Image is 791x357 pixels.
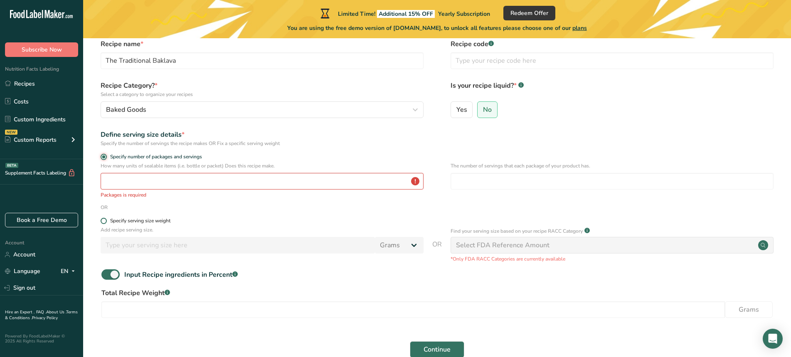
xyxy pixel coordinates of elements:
p: How many units of sealable items (i.e. bottle or packet) Does this recipe make. [101,162,424,170]
span: Grams [739,305,759,315]
div: Select FDA Reference Amount [456,240,550,250]
span: Yearly Subscription [438,10,490,18]
p: Packages is required [101,191,424,199]
button: Baked Goods [101,101,424,118]
span: Baked Goods [106,105,146,115]
a: FAQ . [36,309,46,315]
a: About Us . [46,309,66,315]
div: Input Recipe ingredients in Percent [124,270,238,280]
div: Powered By FoodLabelMaker © 2025 All Rights Reserved [5,334,78,344]
a: Privacy Policy [32,315,58,321]
p: The number of servings that each package of your product has. [451,162,774,170]
a: Hire an Expert . [5,309,34,315]
label: Recipe code [451,39,774,49]
span: Additional 15% OFF [377,10,435,18]
div: Specify serving size weight [110,218,170,224]
div: BETA [5,163,18,168]
span: You are using the free demo version of [DOMAIN_NAME], to unlock all features please choose one of... [287,24,587,32]
button: Subscribe Now [5,42,78,57]
div: OR [101,204,108,211]
span: Redeem Offer [510,9,548,17]
button: Redeem Offer [503,6,555,20]
input: Type your recipe code here [451,52,774,69]
div: Limited Time! [319,8,490,18]
span: Specify number of packages and servings [107,154,202,160]
a: Terms & Conditions . [5,309,78,321]
span: Continue [424,345,451,355]
p: Add recipe serving size. [101,226,424,234]
span: Yes [456,106,467,114]
input: Type your recipe name here [101,52,424,69]
label: Total Recipe Weight [101,288,773,298]
span: OR [432,239,442,263]
span: Subscribe Now [22,45,62,54]
label: Is your recipe liquid? [451,81,774,98]
p: Select a category to organize your recipes [101,91,424,98]
span: plans [572,24,587,32]
a: Book a Free Demo [5,213,78,227]
label: Recipe Category? [101,81,424,98]
div: Specify the number of servings the recipe makes OR Fix a specific serving weight [101,140,424,147]
p: *Only FDA RACC Categories are currently available [451,255,774,263]
span: No [483,106,492,114]
div: Custom Reports [5,135,57,144]
button: Grams [725,301,773,318]
div: Define serving size details [101,130,424,140]
div: EN [61,266,78,276]
input: Type your serving size here [101,237,375,254]
label: Recipe name [101,39,424,49]
div: Open Intercom Messenger [763,329,783,349]
a: Language [5,264,40,278]
div: NEW [5,130,17,135]
p: Find your serving size based on your recipe RACC Category [451,227,583,235]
